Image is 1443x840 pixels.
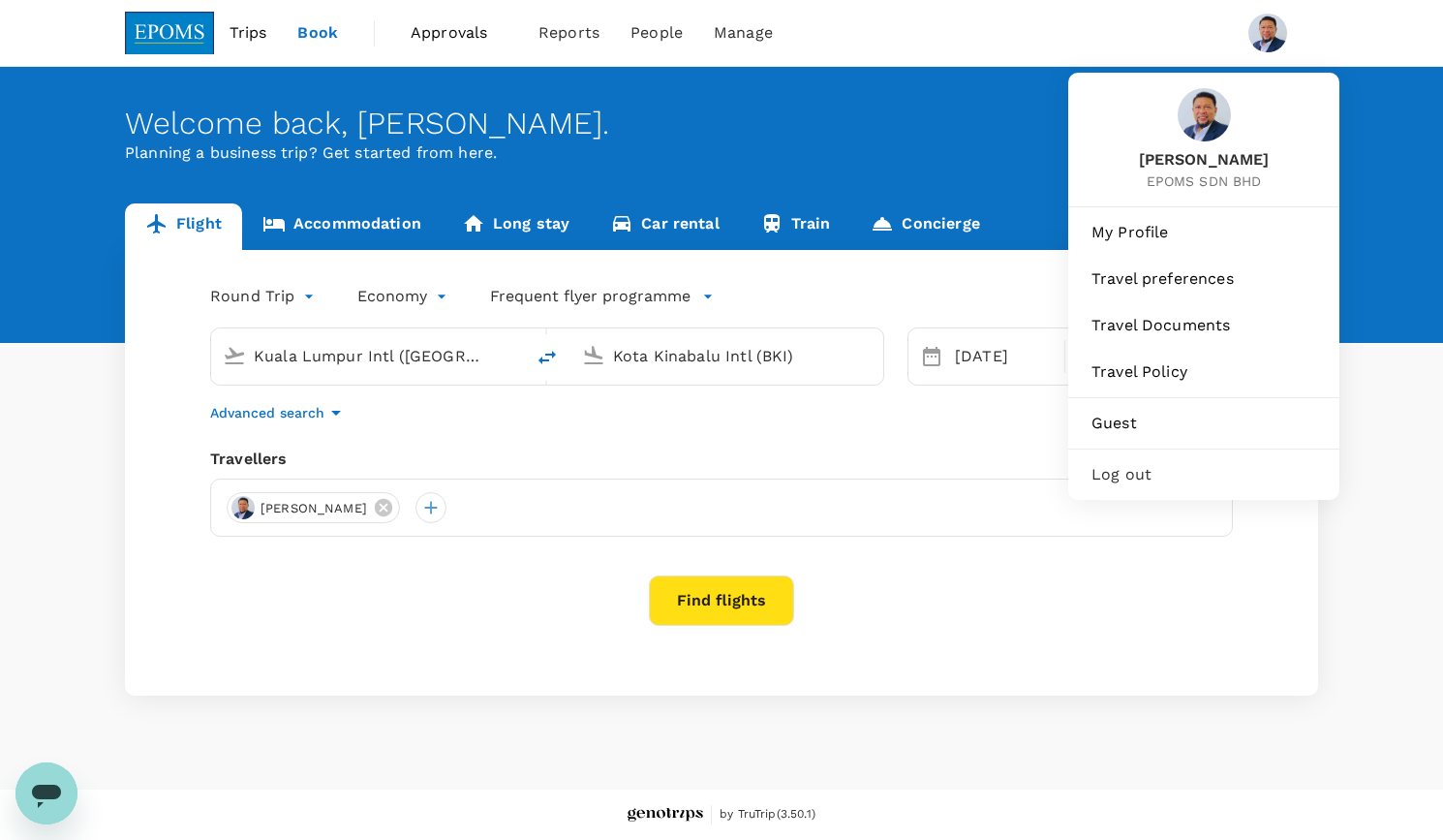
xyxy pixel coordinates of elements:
[442,203,590,250] a: Long stay
[1178,88,1231,141] img: AHMAD SALMAN OTHMAN
[210,448,1233,471] div: Travellers
[249,499,379,518] span: [PERSON_NAME]
[720,805,815,824] span: by TruTrip ( 3.50.1 )
[1076,453,1332,496] div: Log out
[649,576,794,626] button: Find flights
[210,401,348,424] button: Advanced search
[357,281,451,312] div: Economy
[1091,463,1316,486] span: Log out
[125,141,1318,165] p: Planning a business trip? Get started from here.
[613,341,843,371] input: Going to
[15,762,77,824] iframe: Button to launch messaging window
[1076,211,1332,254] a: My Profile
[870,354,874,358] button: Open
[210,281,319,312] div: Round Trip
[947,337,1060,376] div: [DATE]
[538,21,599,45] span: Reports
[1139,171,1270,191] span: EPOMS SDN BHD
[230,21,267,45] span: Trips
[524,334,570,381] button: delete
[1076,402,1332,445] a: Guest
[850,203,999,250] a: Concierge
[590,203,740,250] a: Car rental
[297,21,338,45] span: Book
[1091,412,1316,435] span: Guest
[1076,351,1332,393] a: Travel Policy
[1248,14,1287,52] img: AHMAD SALMAN OTHMAN
[1091,221,1316,244] span: My Profile
[125,203,242,250] a: Flight
[231,496,255,519] img: avatar-685bb4e51f677.png
[490,285,691,308] p: Frequent flyer programme
[630,21,683,45] span: People
[510,354,514,358] button: Open
[740,203,851,250] a: Train
[125,106,1318,141] div: Welcome back , [PERSON_NAME] .
[1076,258,1332,300] a: Travel preferences
[242,203,442,250] a: Accommodation
[1091,360,1316,384] span: Travel Policy
[714,21,773,45] span: Manage
[210,403,324,422] p: Advanced search
[254,341,483,371] input: Depart from
[628,808,703,823] img: Genotrips - EPOMS
[227,492,400,523] div: [PERSON_NAME]
[490,285,714,308] button: Frequent flyer programme
[1091,314,1316,337] span: Travel Documents
[125,12,214,54] img: EPOMS SDN BHD
[411,21,507,45] span: Approvals
[1076,304,1332,347] a: Travel Documents
[1139,149,1270,171] span: [PERSON_NAME]
[1091,267,1316,291] span: Travel preferences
